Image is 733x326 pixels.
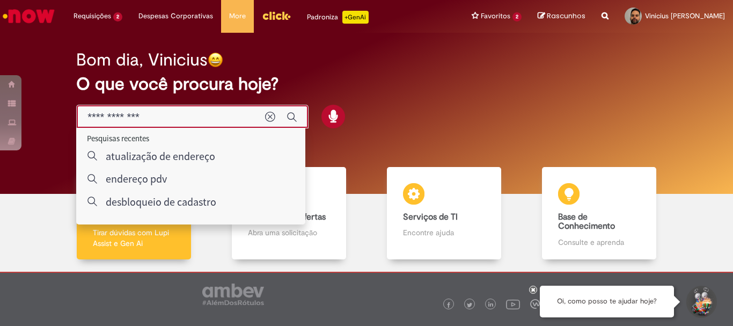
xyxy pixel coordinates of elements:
[506,297,520,311] img: logo_footer_youtube.png
[685,286,717,318] button: Iniciar Conversa de Suporte
[208,52,223,68] img: happy-face.png
[342,11,369,24] p: +GenAi
[645,11,725,20] span: Vinicius [PERSON_NAME]
[202,284,264,305] img: logo_footer_ambev_rotulo_gray.png
[93,227,174,249] p: Tirar dúvidas com Lupi Assist e Gen Ai
[522,167,677,260] a: Base de Conhecimento Consulte e aprenda
[56,167,211,260] a: Tirar dúvidas Tirar dúvidas com Lupi Assist e Gen Ai
[229,11,246,21] span: More
[76,50,208,69] h2: Bom dia, Vinicius
[547,11,585,21] span: Rascunhos
[446,302,451,308] img: logo_footer_facebook.png
[488,302,494,308] img: logo_footer_linkedin.png
[248,227,329,238] p: Abra uma solicitação
[558,237,640,248] p: Consulte e aprenda
[558,212,615,232] b: Base de Conhecimento
[138,11,213,21] span: Despesas Corporativas
[467,302,472,308] img: logo_footer_twitter.png
[307,11,369,24] div: Padroniza
[512,12,522,21] span: 2
[76,75,657,93] h2: O que você procura hoje?
[74,11,111,21] span: Requisições
[113,12,122,21] span: 2
[530,299,540,309] img: logo_footer_workplace.png
[1,5,56,27] img: ServiceNow
[403,227,485,238] p: Encontre ajuda
[540,286,674,317] div: Oi, como posso te ajudar hoje?
[403,212,458,222] b: Serviços de TI
[538,11,585,21] a: Rascunhos
[366,167,522,260] a: Serviços de TI Encontre ajuda
[262,8,291,24] img: click_logo_yellow_360x200.png
[481,11,510,21] span: Favoritos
